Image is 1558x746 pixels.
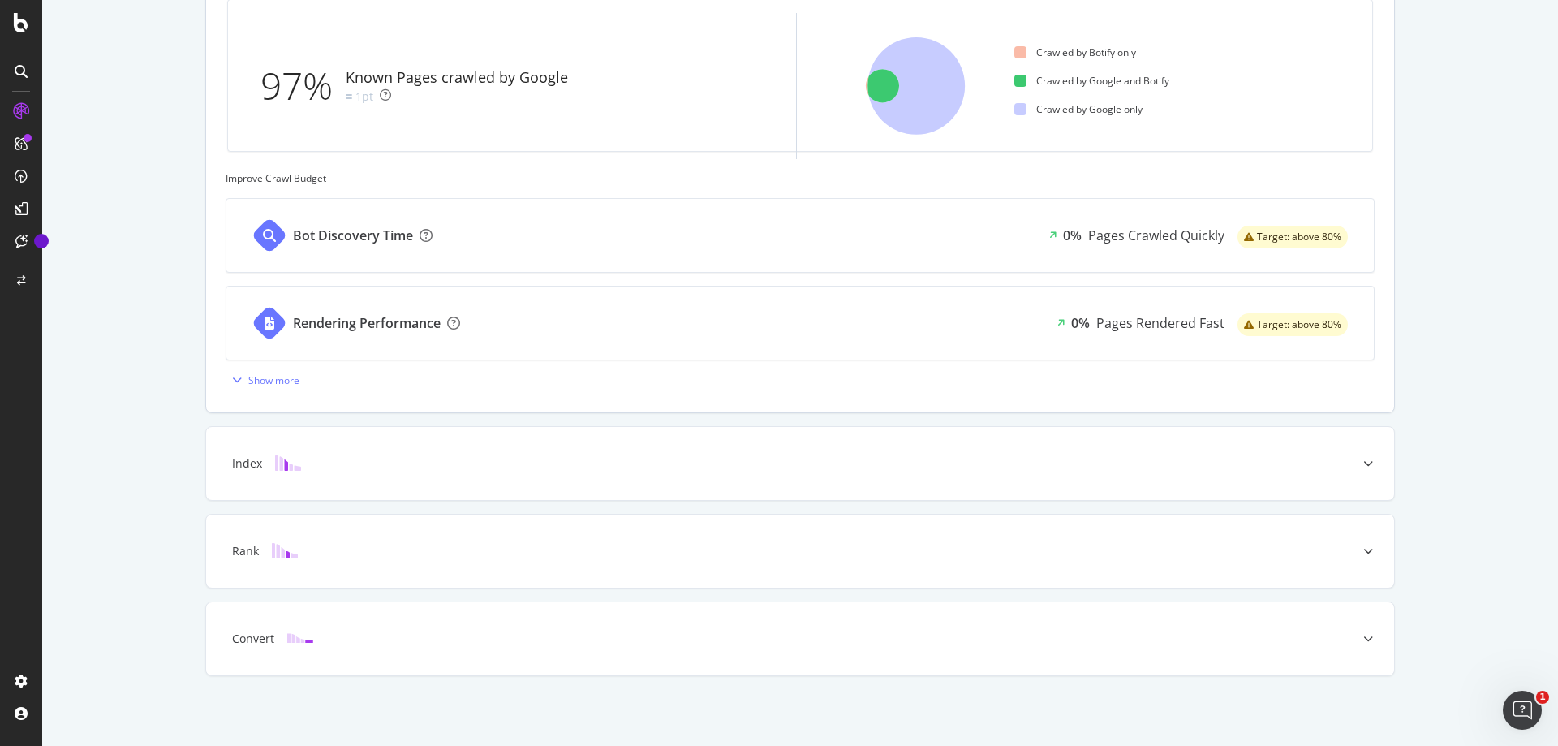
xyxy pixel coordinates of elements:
[272,543,298,558] img: block-icon
[1237,226,1348,248] div: warning label
[355,88,373,105] div: 1pt
[1257,320,1341,330] span: Target: above 80%
[1063,226,1082,245] div: 0%
[1096,314,1224,333] div: Pages Rendered Fast
[260,59,346,113] div: 97%
[293,226,413,245] div: Bot Discovery Time
[1014,102,1143,116] div: Crawled by Google only
[346,67,568,88] div: Known Pages crawled by Google
[346,94,352,99] img: Equal
[226,171,1375,185] div: Improve Crawl Budget
[34,234,49,248] div: Tooltip anchor
[1536,691,1549,704] span: 1
[248,373,299,387] div: Show more
[226,286,1375,360] a: Rendering Performance0%Pages Rendered Fastwarning label
[293,314,441,333] div: Rendering Performance
[226,367,299,393] button: Show more
[232,543,259,559] div: Rank
[1014,45,1136,59] div: Crawled by Botify only
[1237,313,1348,336] div: warning label
[232,631,274,647] div: Convert
[1014,74,1169,88] div: Crawled by Google and Botify
[1088,226,1224,245] div: Pages Crawled Quickly
[226,198,1375,273] a: Bot Discovery Time0%Pages Crawled Quicklywarning label
[1257,232,1341,242] span: Target: above 80%
[1071,314,1090,333] div: 0%
[275,455,301,471] img: block-icon
[232,455,262,472] div: Index
[1503,691,1542,730] iframe: Intercom live chat
[287,631,313,646] img: block-icon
